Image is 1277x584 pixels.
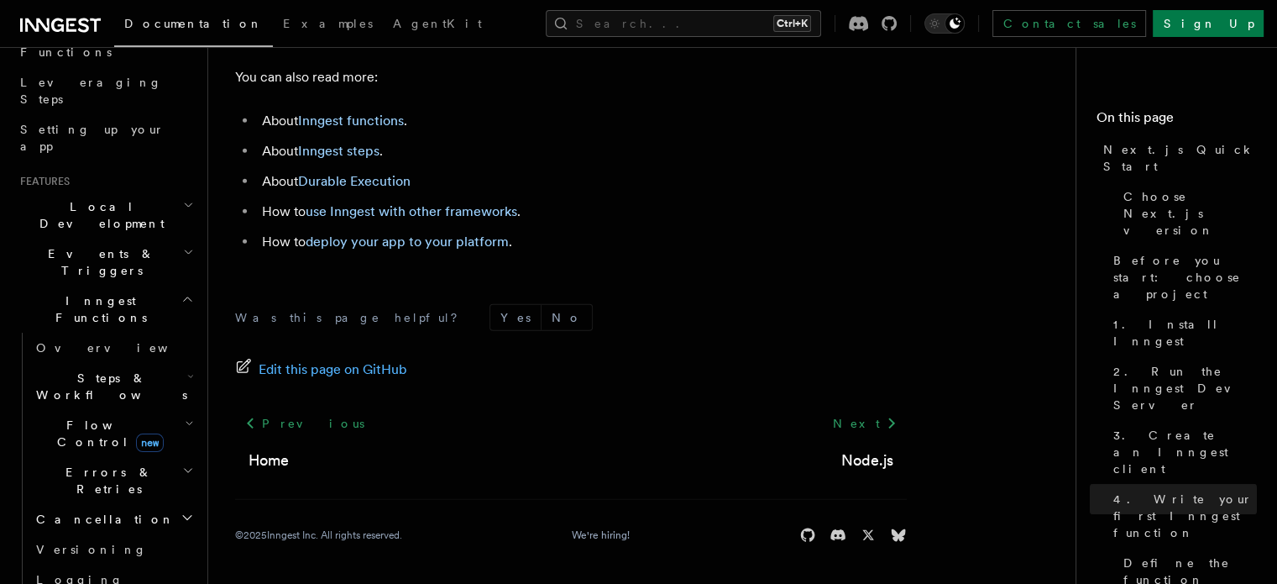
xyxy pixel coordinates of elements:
[298,113,404,129] a: Inngest functions
[235,529,402,542] div: © 2025 Inngest Inc. All rights reserved.
[13,292,181,326] span: Inngest Functions
[29,534,197,565] a: Versioning
[283,17,373,30] span: Examples
[235,309,469,326] p: Was this page helpful?
[1113,252,1257,303] span: Before you start: choose a project
[1153,10,1264,37] a: Sign Up
[383,5,492,45] a: AgentKit
[257,200,907,224] li: How to .
[1096,134,1257,182] a: Next.js Quick Start
[992,10,1146,37] a: Contact sales
[259,358,407,381] span: Edit this page on GitHub
[114,5,273,47] a: Documentation
[36,341,209,355] span: Overview
[298,143,379,159] a: Inngest steps
[273,5,383,45] a: Examples
[1107,245,1257,309] a: Before you start: choose a project
[13,114,197,161] a: Setting up your app
[1113,316,1257,350] span: 1. Install Inngest
[1103,141,1257,175] span: Next.js Quick Start
[29,417,185,450] span: Flow Control
[29,333,197,363] a: Overview
[572,529,630,542] a: We're hiring!
[13,175,70,188] span: Features
[546,10,821,37] button: Search...Ctrl+K
[20,123,165,153] span: Setting up your app
[29,504,197,534] button: Cancellation
[249,449,289,472] a: Home
[257,230,907,254] li: How to .
[306,234,509,250] a: deploy your app to your platform
[13,192,197,239] button: Local Development
[1107,356,1257,420] a: 2. Run the Inngest Dev Server
[257,109,907,133] li: About .
[1107,420,1257,484] a: 3. Create an Inngest client
[1113,427,1257,477] span: 3. Create an Inngest client
[257,139,907,163] li: About .
[29,370,187,403] span: Steps & Workflows
[29,457,197,504] button: Errors & Retries
[29,464,182,497] span: Errors & Retries
[257,170,907,193] li: About
[1107,309,1257,356] a: 1. Install Inngest
[235,358,407,381] a: Edit this page on GitHub
[29,410,197,457] button: Flow Controlnew
[36,543,147,556] span: Versioning
[298,173,411,189] a: Durable Execution
[20,76,162,106] span: Leveraging Steps
[1107,484,1257,548] a: 4. Write your first Inngest function
[13,239,197,286] button: Events & Triggers
[29,363,197,410] button: Steps & Workflows
[13,286,197,333] button: Inngest Functions
[924,13,965,34] button: Toggle dark mode
[29,511,175,528] span: Cancellation
[235,408,374,439] a: Previous
[841,449,893,472] a: Node.js
[13,67,197,114] a: Leveraging Steps
[1123,188,1257,239] span: Choose Next.js version
[1117,182,1257,245] a: Choose Next.js version
[490,305,541,330] button: Yes
[1096,108,1257,134] h4: On this page
[1113,491,1257,541] span: 4. Write your first Inngest function
[13,245,183,279] span: Events & Triggers
[124,17,263,30] span: Documentation
[235,66,907,89] p: You can also read more:
[822,408,907,439] a: Next
[542,305,592,330] button: No
[393,17,482,30] span: AgentKit
[1113,363,1257,413] span: 2. Run the Inngest Dev Server
[136,434,164,452] span: new
[13,198,183,232] span: Local Development
[306,203,517,219] a: use Inngest with other frameworks
[773,15,811,32] kbd: Ctrl+K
